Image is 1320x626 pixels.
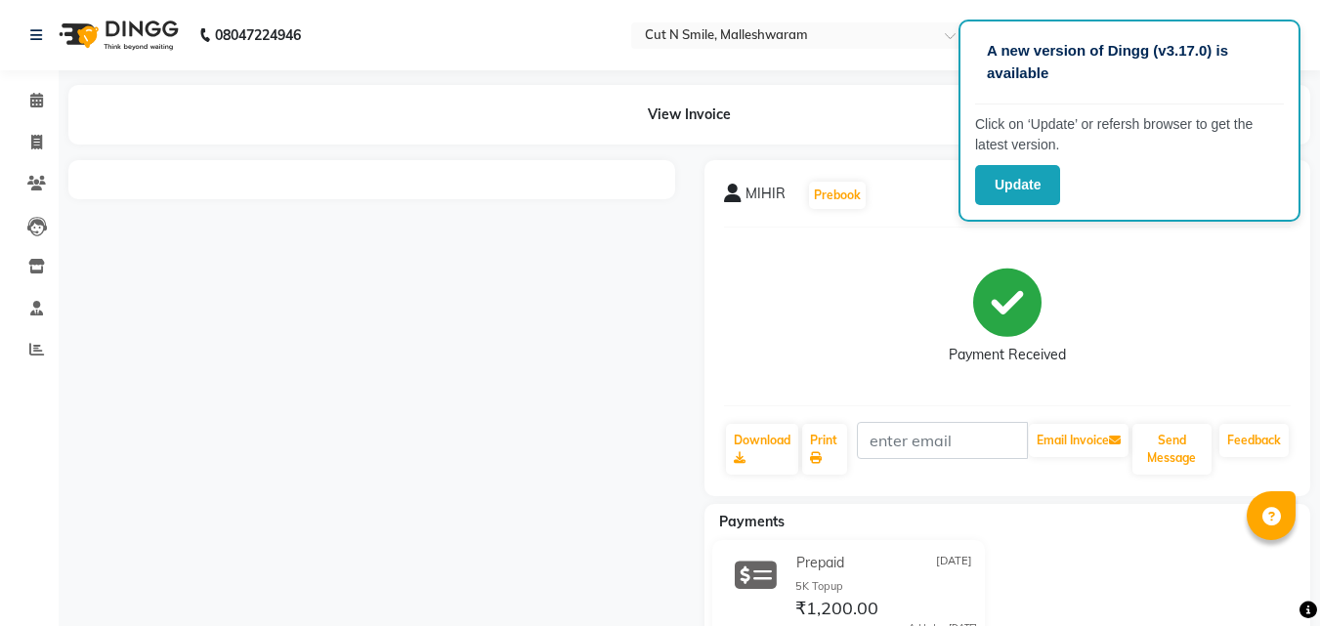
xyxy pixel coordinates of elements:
a: Print [802,424,847,475]
a: Download [726,424,798,475]
button: Email Invoice [1029,424,1128,457]
input: enter email [857,422,1028,459]
span: Prepaid [796,553,844,573]
span: [DATE] [936,553,972,573]
button: Update [975,165,1060,205]
img: logo [50,8,184,63]
div: View Invoice [68,85,1310,145]
button: Send Message [1132,424,1212,475]
span: Payments [719,513,785,530]
iframe: chat widget [1238,548,1300,606]
div: 5K Topup [795,578,977,595]
button: Prebook [809,182,866,209]
b: 08047224946 [215,8,301,63]
a: Feedback [1219,424,1289,457]
span: MIHIR [745,184,786,211]
p: A new version of Dingg (v3.17.0) is available [987,40,1272,84]
div: Payment Received [949,345,1066,365]
span: ₹1,200.00 [795,597,878,624]
p: Click on ‘Update’ or refersh browser to get the latest version. [975,114,1284,155]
